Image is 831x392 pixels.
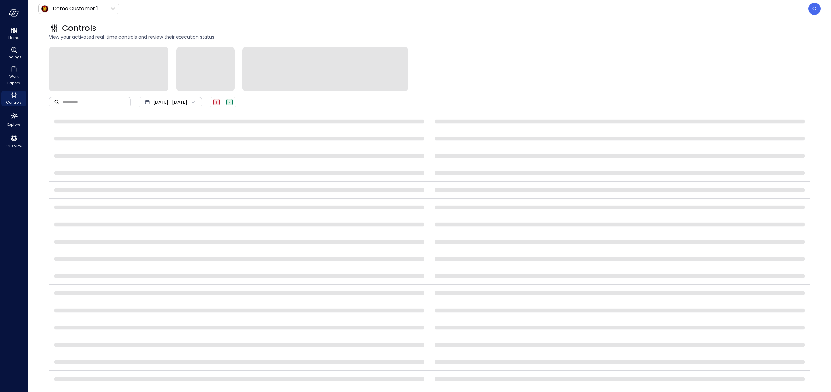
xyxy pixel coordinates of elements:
div: Chris Wallace [808,3,821,15]
div: Controls [1,91,26,106]
div: 360 View [1,132,26,150]
div: Explore [1,110,26,128]
span: Explore [7,121,20,128]
div: Failed [213,99,220,105]
span: 360 View [6,143,22,149]
div: Home [1,26,26,42]
p: C [812,5,816,13]
span: Home [8,34,19,41]
span: F [216,100,218,105]
p: Demo Customer 1 [53,5,98,13]
span: Work Papers [4,73,24,86]
div: Passed [226,99,233,105]
span: Findings [6,54,22,60]
span: View your activated real-time controls and review their execution status [49,33,810,41]
div: Work Papers [1,65,26,87]
span: Controls [6,99,22,106]
span: P [228,100,231,105]
div: Findings [1,45,26,61]
img: Icon [41,5,49,13]
span: Controls [62,23,96,33]
span: [DATE] [153,99,168,106]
